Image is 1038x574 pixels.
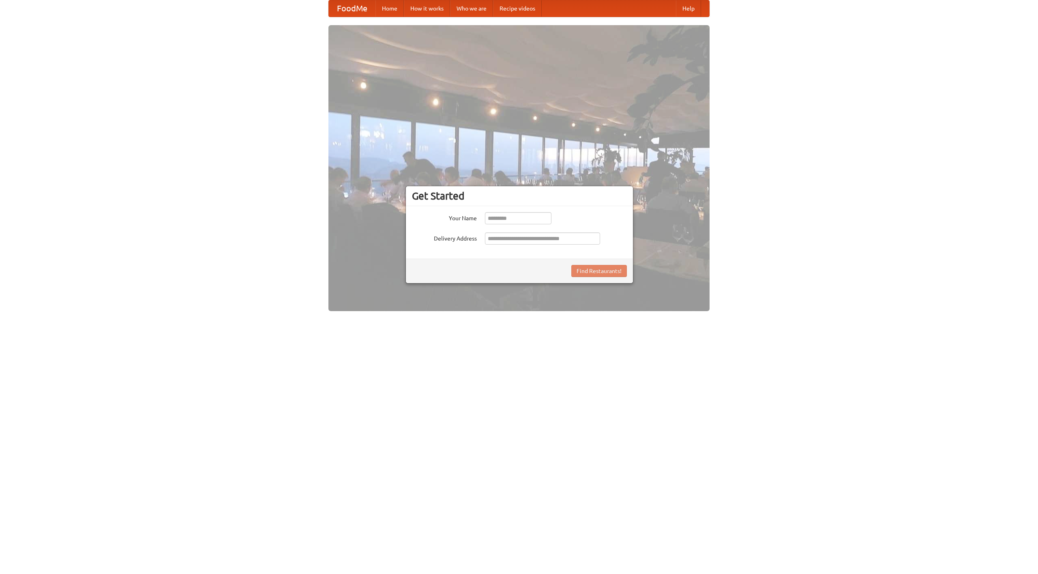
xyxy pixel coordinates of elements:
h3: Get Started [412,190,627,202]
a: FoodMe [329,0,375,17]
label: Your Name [412,212,477,222]
label: Delivery Address [412,232,477,243]
a: Home [375,0,404,17]
a: How it works [404,0,450,17]
a: Help [676,0,701,17]
a: Recipe videos [493,0,542,17]
a: Who we are [450,0,493,17]
button: Find Restaurants! [571,265,627,277]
